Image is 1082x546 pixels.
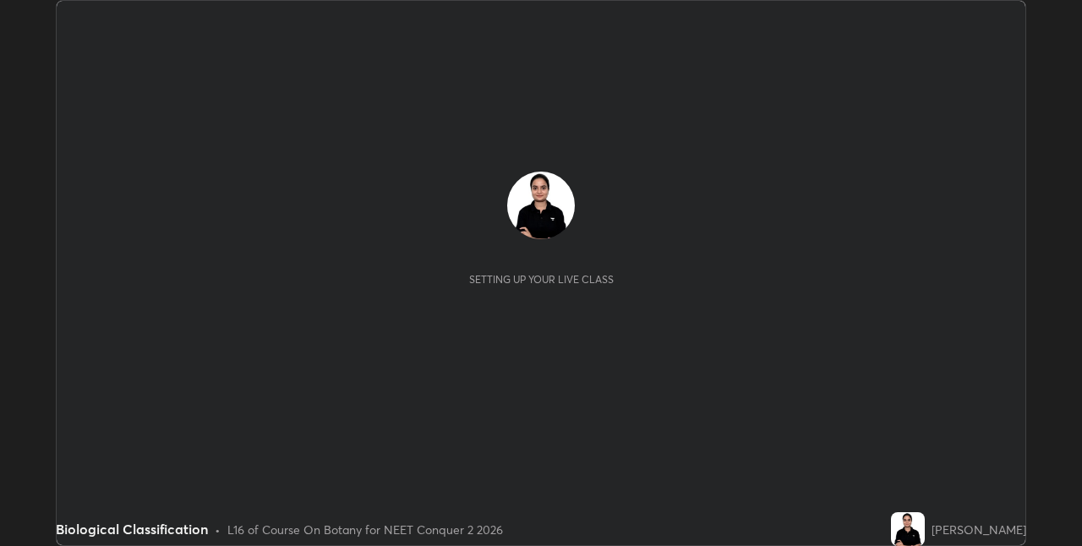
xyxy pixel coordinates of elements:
div: • [215,521,221,538]
img: 8c6379e1b3274b498d976b6da3d54be2.jpg [507,172,575,239]
div: [PERSON_NAME] [932,521,1026,538]
div: Setting up your live class [469,273,614,286]
div: Biological Classification [56,519,208,539]
div: L16 of Course On Botany for NEET Conquer 2 2026 [227,521,503,538]
img: 8c6379e1b3274b498d976b6da3d54be2.jpg [891,512,925,546]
